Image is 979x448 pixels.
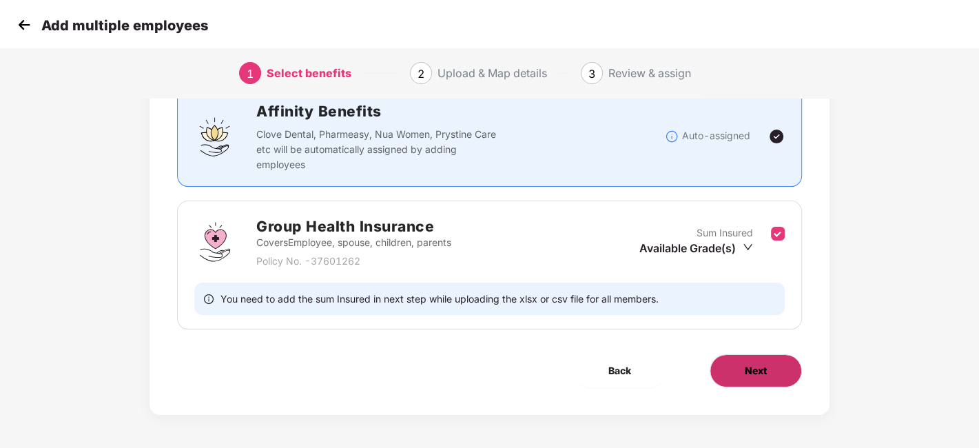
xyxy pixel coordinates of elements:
h2: Affinity Benefits [256,100,665,123]
p: Covers Employee, spouse, children, parents [256,235,451,250]
img: svg+xml;base64,PHN2ZyBpZD0iVGljay0yNHgyNCIgeG1sbnM9Imh0dHA6Ly93d3cudzMub3JnLzIwMDAvc3ZnIiB3aWR0aD... [768,128,785,145]
span: 3 [588,67,595,81]
span: 1 [247,67,254,81]
div: Select benefits [267,62,351,84]
div: Upload & Map details [437,62,547,84]
div: Available Grade(s) [639,241,753,256]
p: Clove Dental, Pharmeasy, Nua Women, Prystine Care etc will be automatically assigned by adding em... [256,127,502,172]
p: Add multiple employees [41,17,208,34]
button: Back [574,354,666,387]
img: svg+xml;base64,PHN2ZyBpZD0iSW5mb18tXzMyeDMyIiBkYXRhLW5hbWU9IkluZm8gLSAzMngzMiIgeG1sbnM9Imh0dHA6Ly... [665,130,679,143]
span: 2 [418,67,424,81]
div: Review & assign [608,62,691,84]
span: Back [608,363,631,378]
p: Policy No. - 37601262 [256,254,451,269]
span: You need to add the sum Insured in next step while uploading the xlsx or csv file for all members. [220,292,659,305]
span: Next [745,363,767,378]
img: svg+xml;base64,PHN2ZyBpZD0iR3JvdXBfSGVhbHRoX0luc3VyYW5jZSIgZGF0YS1uYW1lPSJHcm91cCBIZWFsdGggSW5zdX... [194,221,236,263]
h2: Group Health Insurance [256,215,451,238]
span: info-circle [204,292,214,305]
button: Next [710,354,802,387]
img: svg+xml;base64,PHN2ZyB4bWxucz0iaHR0cDovL3d3dy53My5vcmcvMjAwMC9zdmciIHdpZHRoPSIzMCIgaGVpZ2h0PSIzMC... [14,14,34,35]
span: down [743,242,753,252]
p: Auto-assigned [682,128,750,143]
img: svg+xml;base64,PHN2ZyBpZD0iQWZmaW5pdHlfQmVuZWZpdHMiIGRhdGEtbmFtZT0iQWZmaW5pdHkgQmVuZWZpdHMiIHhtbG... [194,116,236,157]
p: Sum Insured [697,225,753,241]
